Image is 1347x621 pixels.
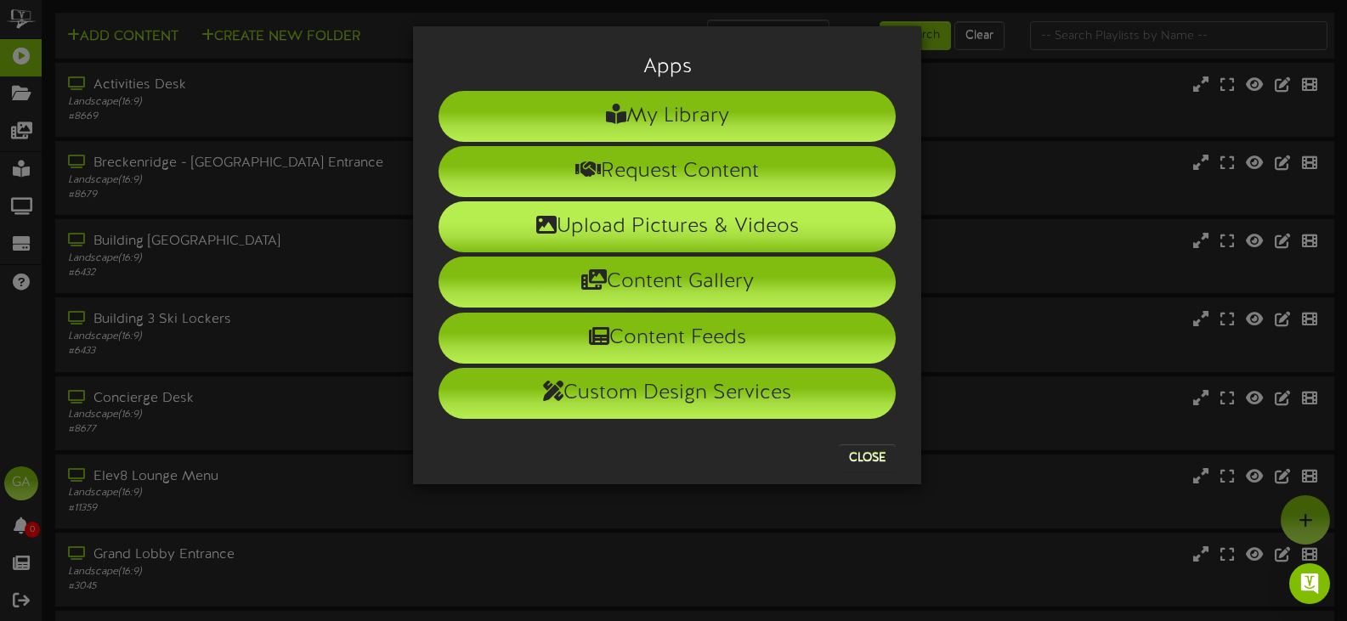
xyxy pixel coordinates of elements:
button: Close [839,444,896,471]
li: Upload Pictures & Videos [439,201,896,252]
li: Content Gallery [439,257,896,308]
li: Content Feeds [439,313,896,364]
div: Open Intercom Messenger [1289,563,1330,604]
li: Custom Design Services [439,368,896,419]
li: Request Content [439,146,896,197]
h3: Apps [439,56,896,78]
li: My Library [439,91,896,142]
